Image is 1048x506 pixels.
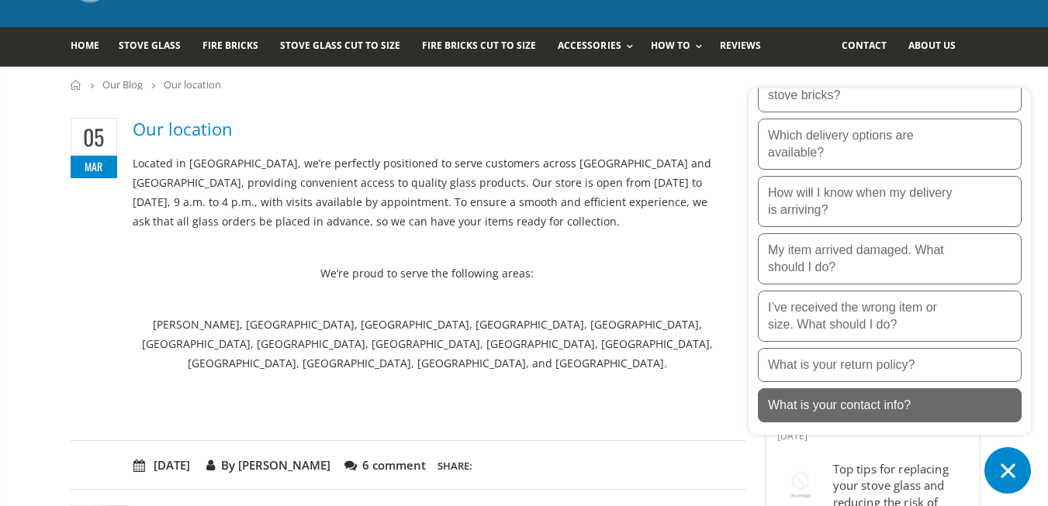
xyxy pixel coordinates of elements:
a: Accessories [558,27,640,67]
a: Stove Glass [119,27,192,67]
a: Contact [842,27,898,67]
p: We’re proud to serve the following areas: [133,243,722,282]
span: About us [908,39,956,52]
h3: Share: [438,457,472,474]
span: Fire Bricks [202,39,258,52]
span: Our location [164,77,221,91]
span: Reviews [720,39,761,52]
p: Located in [GEOGRAPHIC_DATA], we’re perfectly positioned to serve customers across [GEOGRAPHIC_DA... [133,153,722,232]
span: Stove Glass [119,39,181,52]
span: Stove Glass Cut To Size [280,39,400,52]
span: Fire Bricks Cut To Size [422,39,536,52]
a: Fire Bricks Cut To Size [422,27,548,67]
a: Home [71,27,111,67]
a: Reviews [720,27,773,67]
time: [DATE] [154,457,190,473]
span: How To [651,39,690,52]
a: Stove Glass Cut To Size [280,27,412,67]
a: Fire Bricks [202,27,270,67]
a: Our Blog [102,77,143,91]
a: Home [71,80,82,90]
span: 6 comment [342,456,425,473]
span: Accessories [558,39,621,52]
span: By [PERSON_NAME] [202,456,330,473]
span: Contact [842,39,887,52]
a: How To [651,27,710,67]
p: [PERSON_NAME], [GEOGRAPHIC_DATA], [GEOGRAPHIC_DATA], [GEOGRAPHIC_DATA], [GEOGRAPHIC_DATA], [GEOGR... [133,295,722,373]
span: Home [71,39,99,52]
inbox-online-store-chat: Shopify online store chat [744,88,1036,494]
span: Mar [71,156,117,178]
a: About us [908,27,967,67]
span: 05 [71,118,117,156]
a: Our location [71,118,745,141]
